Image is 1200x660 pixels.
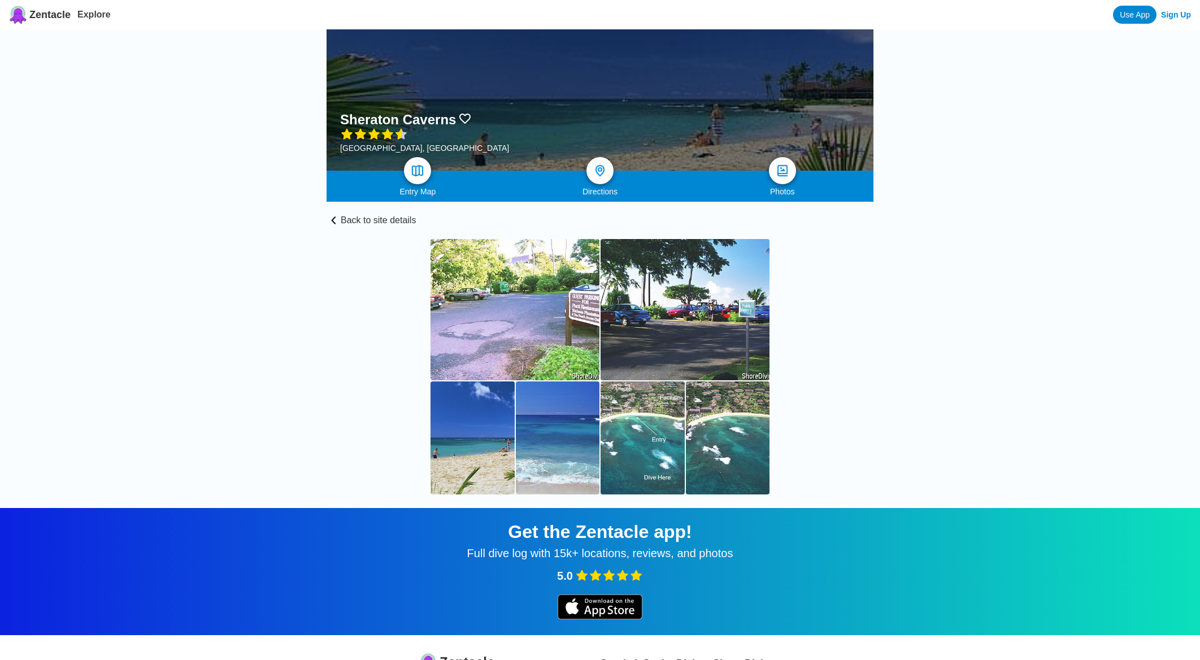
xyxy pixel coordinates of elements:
[9,6,71,24] a: Zentacle logoZentacle
[340,144,509,153] div: [GEOGRAPHIC_DATA], [GEOGRAPHIC_DATA]
[77,10,111,19] a: Explore
[9,6,27,24] img: Zentacle logo
[327,187,509,196] div: Entry Map
[327,202,873,225] a: Back to site details
[601,381,685,494] img: Generally, you could follow the channels out to the deeper water, but we do not recommend it. See...
[691,187,873,196] div: Photos
[431,381,515,494] img: Entry is straight out this sandy beach.
[601,239,769,380] img: Here is the primary parking for a dozen cars right next to the public access beach
[29,9,71,21] span: Zentacle
[14,522,1186,542] div: Get the Zentacle app!
[1161,10,1191,19] a: Sign Up
[558,611,642,621] a: iOS app store
[431,239,599,380] img: If the primary parking is full, go back about 100 feet to find this additional parking.
[557,570,573,583] span: 5.0
[1113,6,1156,24] a: Use App
[516,381,600,494] img: Even close to shore, you can see that the bottom will be interesting.
[14,547,1186,560] div: Full dive log with 15k+ locations, reviews, and photos
[586,157,614,184] a: directions
[558,594,642,619] img: iOS app store
[340,112,456,128] h1: Sheraton Caverns
[776,164,789,177] img: photos
[769,157,796,184] a: photos
[411,164,424,177] img: map
[404,157,431,184] a: map
[509,187,692,196] div: Directions
[686,381,770,494] img: Sheraton Caverns
[593,164,607,177] img: directions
